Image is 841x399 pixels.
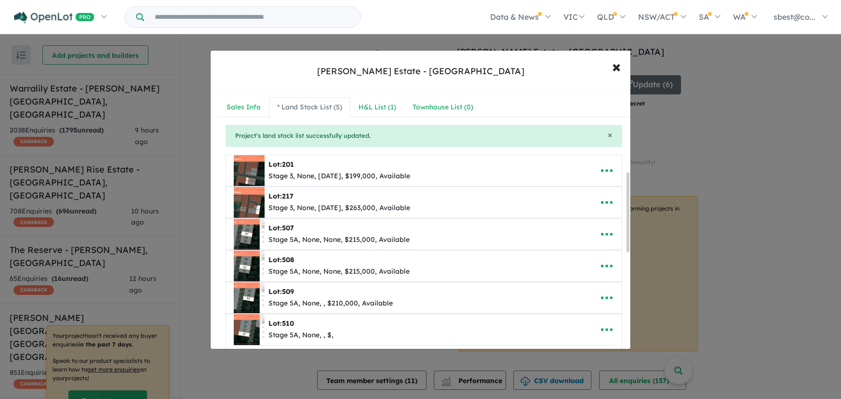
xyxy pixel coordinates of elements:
img: Livingston%20Estate%20-%20Benalla%20-%20Lot%20201___1724117698.jpg [234,155,265,186]
div: Stage 5A, None, None, $215,000, Available [268,266,410,278]
b: Lot: [268,319,294,328]
input: Try estate name, suburb, builder or developer [146,7,359,27]
span: 509 [282,287,294,296]
img: Livingston%20Estate%20-%20Benalla%20-%20Lot%20509___1756856349.jpg [234,282,265,313]
span: sbest@co... [774,12,815,22]
div: Stage 5A, None, None, $215,000, Available [268,234,410,246]
div: Stage 5A, None, , $, [268,330,334,341]
b: Lot: [268,192,294,200]
b: Lot: [268,160,294,169]
span: 507 [282,224,294,232]
button: Close [608,131,613,139]
span: 508 [282,255,294,264]
img: Livingston%20Estate%20-%20Benalla%20-%20Lot%20Lot%20508___1756856297.jpg [234,251,265,281]
b: Lot: [268,287,294,296]
b: Lot: [268,255,294,264]
span: 510 [282,319,294,328]
div: Project's land stock list successfully updated. [226,125,622,147]
span: 201 [282,160,294,169]
b: Lot: [268,224,294,232]
span: × [612,56,621,77]
div: * Land Stock List ( 5 ) [277,102,342,113]
div: Townhouse List ( 0 ) [413,102,473,113]
img: Livingston%20Estate%20-%20Benalla%20-%20Lot%20507___1756856265.jpg [234,219,265,250]
div: Stage 3, None, [DATE], $263,000, Available [268,202,410,214]
div: [PERSON_NAME] Estate - [GEOGRAPHIC_DATA] [317,65,524,78]
div: H&L List ( 1 ) [359,102,396,113]
div: Sales Info [227,102,261,113]
div: Stage 3, None, [DATE], $199,000, Available [268,171,410,182]
img: Livingston%20Estate%20-%20Benalla%20-%20Lot%20217___1724117699.jpg [234,187,265,218]
span: 217 [282,192,294,200]
div: Stage 5A, None, , $210,000, Available [268,298,393,309]
img: 2Q== [234,314,265,345]
span: × [608,129,613,140]
img: Openlot PRO Logo White [14,12,94,24]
